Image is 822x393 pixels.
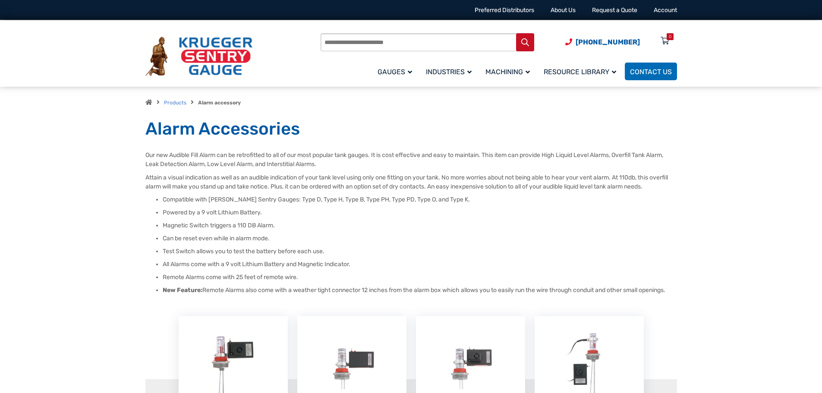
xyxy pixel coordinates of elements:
[145,151,677,169] p: Our new Audible Fill Alarm can be retrofitted to all of our most popular tank gauges. It is cost ...
[145,37,252,76] img: Krueger Sentry Gauge
[378,68,412,76] span: Gauges
[475,6,534,14] a: Preferred Distributors
[630,68,672,76] span: Contact Us
[163,273,677,282] li: Remote Alarms come with 25 feet of remote wire.
[654,6,677,14] a: Account
[163,286,202,294] strong: New Feature:
[669,33,671,40] div: 0
[163,234,677,243] li: Can be reset even while in alarm mode.
[592,6,637,14] a: Request a Quote
[539,61,625,82] a: Resource Library
[576,38,640,46] span: [PHONE_NUMBER]
[164,100,186,106] a: Products
[145,118,677,140] h1: Alarm Accessories
[544,68,616,76] span: Resource Library
[163,286,677,295] li: Remote Alarms also come with a weather tight connector 12 inches from the alarm box which allows ...
[163,260,677,269] li: All Alarms come with a 9 volt Lithium Battery and Magnetic Indicator.
[421,61,480,82] a: Industries
[485,68,530,76] span: Machining
[565,37,640,47] a: Phone Number (920) 434-8860
[480,61,539,82] a: Machining
[163,221,677,230] li: Magnetic Switch triggers a 110 DB Alarm.
[625,63,677,80] a: Contact Us
[163,195,677,204] li: Compatible with [PERSON_NAME] Sentry Gauges: Type D, Type H, Type B, Type PH, Type PD, Type O, an...
[145,173,677,191] p: Attain a visual indication as well as an audible indication of your tank level using only one fit...
[372,61,421,82] a: Gauges
[426,68,472,76] span: Industries
[163,208,677,217] li: Powered by a 9 volt Lithium Battery.
[551,6,576,14] a: About Us
[163,247,677,256] li: Test Switch allows you to test the battery before each use.
[198,100,241,106] strong: Alarm accessory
